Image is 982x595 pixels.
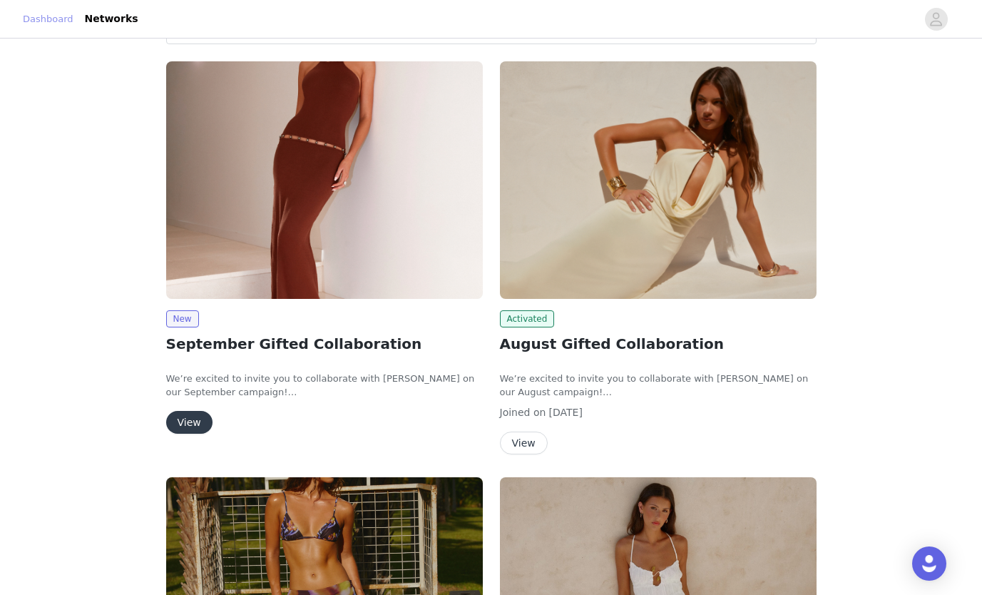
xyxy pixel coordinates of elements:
div: Open Intercom Messenger [912,546,946,581]
a: Networks [76,3,147,35]
span: New [166,310,199,327]
a: Dashboard [23,12,73,26]
button: View [500,432,548,454]
span: Joined on [500,407,546,418]
p: We’re excited to invite you to collaborate with [PERSON_NAME] on our September campaign! [166,372,483,400]
img: Peppermayo AUS [500,61,817,299]
h2: August Gifted Collaboration [500,333,817,355]
button: View [166,411,213,434]
a: View [166,417,213,428]
p: We’re excited to invite you to collaborate with [PERSON_NAME] on our August campaign! [500,372,817,400]
span: [DATE] [549,407,583,418]
span: Activated [500,310,555,327]
img: Peppermayo AUS [166,61,483,299]
div: avatar [929,8,943,31]
a: View [500,438,548,449]
h2: September Gifted Collaboration [166,333,483,355]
